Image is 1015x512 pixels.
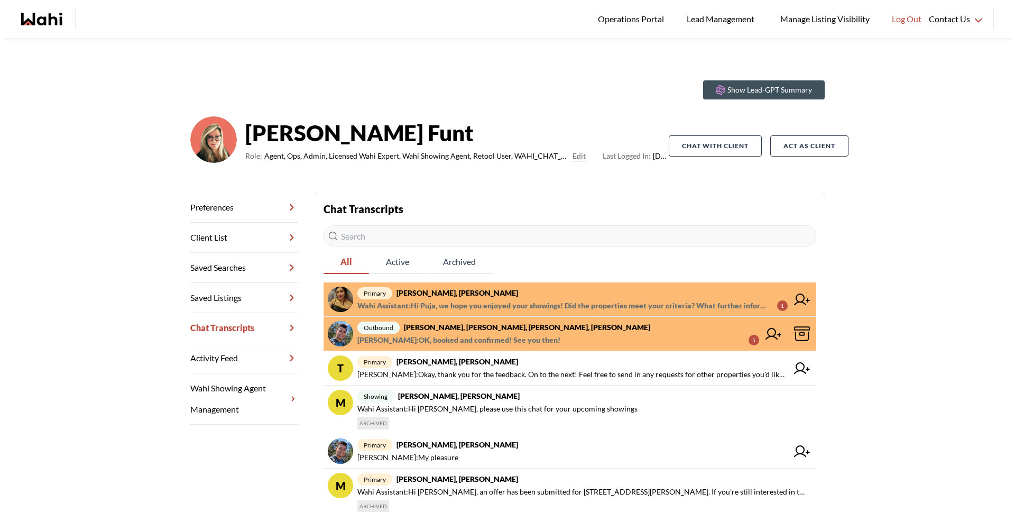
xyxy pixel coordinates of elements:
span: [PERSON_NAME] : OK, booked and confirmed! See you then! [357,334,560,346]
span: Agent, Ops, Admin, Licensed Wahi Expert, Wahi Showing Agent, Retool User, WAHI_CHAT_MODERATOR [264,150,568,162]
span: showing [357,390,394,403]
span: primary [357,287,392,299]
a: primary[PERSON_NAME], [PERSON_NAME][PERSON_NAME]:My pleasure [324,434,816,469]
p: Show Lead-GPT Summary [727,85,812,95]
div: 5 [749,335,759,345]
span: Lead Management [687,12,758,26]
a: tprimary[PERSON_NAME], [PERSON_NAME][PERSON_NAME]:Okay, thank you for the feedback. On to the nex... [324,351,816,386]
a: Activity Feed [190,343,298,373]
strong: Chat Transcripts [324,203,403,215]
a: Saved Searches [190,253,298,283]
a: Client List [190,223,298,253]
strong: [PERSON_NAME], [PERSON_NAME], [PERSON_NAME], [PERSON_NAME] [404,323,650,332]
img: chat avatar [328,287,353,312]
button: Chat with client [669,135,762,157]
span: Last Logged In: [603,151,651,160]
span: Wahi Assistant : Hi [PERSON_NAME], please use this chat for your upcoming showings [357,403,638,415]
strong: [PERSON_NAME], [PERSON_NAME] [396,440,518,449]
span: Wahi Assistant : Hi [PERSON_NAME], an offer has been submitted for [STREET_ADDRESS][PERSON_NAME].... [357,486,808,498]
button: All [324,251,369,274]
span: Operations Portal [598,12,668,26]
span: Role: [245,150,262,162]
a: Saved Listings [190,283,298,313]
span: primary [357,473,392,486]
span: [PERSON_NAME] : Okay, thank you for the feedback. On to the next! Feel free to send in any reques... [357,368,788,381]
input: Search [324,225,816,246]
strong: [PERSON_NAME], [PERSON_NAME] [396,288,518,297]
button: Active [369,251,426,274]
button: Show Lead-GPT Summary [703,80,825,99]
a: Wahi Showing Agent Management [190,373,298,425]
div: M [328,473,353,498]
img: chat avatar [328,438,353,464]
span: [PERSON_NAME] : My pleasure [357,451,458,464]
strong: [PERSON_NAME] Funt [245,117,669,149]
a: Mshowing[PERSON_NAME], [PERSON_NAME]Wahi Assistant:Hi [PERSON_NAME], please use this chat for you... [324,386,816,434]
button: Edit [573,150,586,162]
span: primary [357,356,392,368]
span: Wahi Assistant : Hi Puja, we hope you enjoyed your showings! Did the properties meet your criteri... [357,299,769,312]
img: chat avatar [328,321,353,346]
a: primary[PERSON_NAME], [PERSON_NAME]Wahi Assistant:Hi Puja, we hope you enjoyed your showings! Did... [324,282,816,317]
a: Chat Transcripts [190,313,298,343]
span: primary [357,439,392,451]
span: All [324,251,369,273]
strong: [PERSON_NAME], [PERSON_NAME] [398,391,520,400]
a: Preferences [190,193,298,223]
div: 1 [777,300,788,311]
a: Wahi homepage [21,13,62,25]
span: [DATE] [603,150,669,162]
span: Manage Listing Visibility [777,12,873,26]
span: outbound [357,322,400,334]
span: ARCHIVED [357,417,389,429]
span: Log Out [892,12,921,26]
span: Archived [426,251,493,273]
a: outbound[PERSON_NAME], [PERSON_NAME], [PERSON_NAME], [PERSON_NAME][PERSON_NAME]:OK, booked and co... [324,317,816,351]
strong: [PERSON_NAME], [PERSON_NAME] [396,474,518,483]
img: ef0591e0ebeb142b.png [190,116,237,163]
button: Archived [426,251,493,274]
div: M [328,390,353,415]
button: Act as Client [770,135,848,157]
strong: [PERSON_NAME], [PERSON_NAME] [396,357,518,366]
span: Active [369,251,426,273]
div: t [328,355,353,381]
